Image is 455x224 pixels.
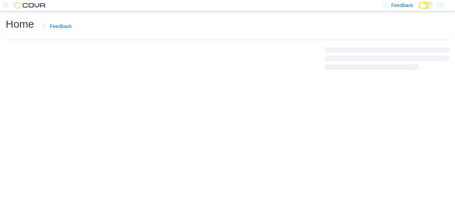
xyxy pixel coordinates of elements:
a: Feedback [38,19,74,33]
img: Cova [14,2,46,9]
span: Feedback [391,2,413,9]
input: Dark Mode [419,2,434,9]
span: Feedback [50,23,71,30]
h1: Home [6,17,34,31]
span: Dark Mode [419,9,419,10]
span: Loading [325,49,449,71]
